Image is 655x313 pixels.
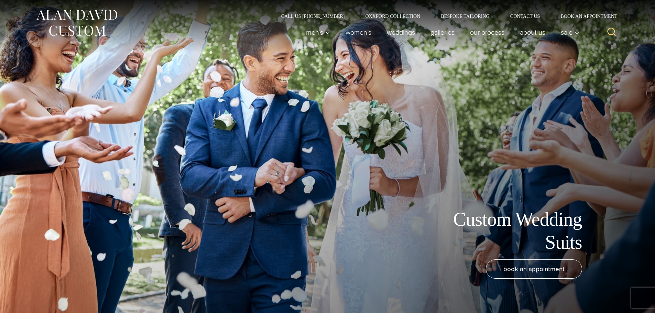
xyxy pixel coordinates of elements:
[306,29,330,36] span: Men’s
[512,25,553,39] a: About Us
[561,29,579,36] span: Sale
[355,14,430,19] a: Oxxford Collection
[550,14,620,19] a: Book an Appointment
[430,14,500,19] a: Bespoke Tailoring
[503,264,565,274] span: book an appointment
[298,25,583,39] nav: Primary Navigation
[423,25,462,39] a: Galleries
[338,25,379,39] a: Women’s
[603,24,620,41] button: View Search Form
[379,25,423,39] a: weddings
[427,208,582,254] h1: Custom Wedding Suits
[271,14,355,19] a: Call Us [PHONE_NUMBER]
[35,8,118,38] img: Alan David Custom
[271,14,620,19] nav: Secondary Navigation
[486,259,582,279] a: book an appointment
[462,25,512,39] a: Our Process
[500,14,550,19] a: Contact Us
